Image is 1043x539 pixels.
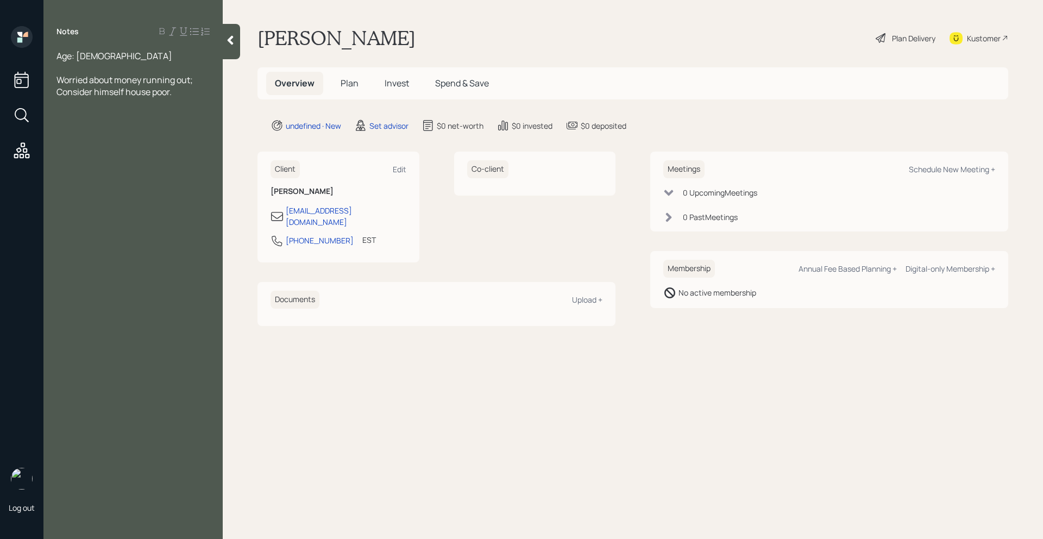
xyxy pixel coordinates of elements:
div: Set advisor [369,120,409,131]
div: undefined · New [286,120,341,131]
div: Edit [393,164,406,174]
span: Invest [385,77,409,89]
label: Notes [56,26,79,37]
h6: Meetings [663,160,705,178]
div: 0 Upcoming Meeting s [683,187,757,198]
div: Digital-only Membership + [906,264,995,274]
div: Log out [9,503,35,513]
div: $0 net-worth [437,120,483,131]
span: Spend & Save [435,77,489,89]
div: Plan Delivery [892,33,935,44]
h6: Co-client [467,160,508,178]
div: 0 Past Meeting s [683,211,738,223]
span: Worried about money running out; Consider himself house poor. [56,74,194,98]
h6: [PERSON_NAME] [271,187,406,196]
div: [PHONE_NUMBER] [286,235,354,246]
div: [EMAIL_ADDRESS][DOMAIN_NAME] [286,205,406,228]
h6: Membership [663,260,715,278]
div: $0 invested [512,120,552,131]
div: Schedule New Meeting + [909,164,995,174]
div: Kustomer [967,33,1001,44]
span: Overview [275,77,315,89]
div: Annual Fee Based Planning + [799,264,897,274]
h6: Documents [271,291,319,309]
span: Age: [DEMOGRAPHIC_DATA] [56,50,172,62]
h6: Client [271,160,300,178]
div: No active membership [678,287,756,298]
div: Upload + [572,294,602,305]
span: Plan [341,77,359,89]
div: EST [362,234,376,246]
img: retirable_logo.png [11,468,33,490]
div: $0 deposited [581,120,626,131]
h1: [PERSON_NAME] [257,26,416,50]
